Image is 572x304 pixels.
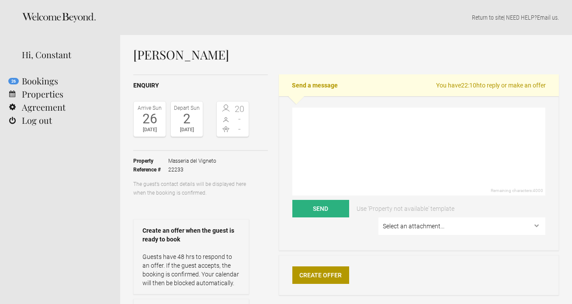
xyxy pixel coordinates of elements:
[22,48,107,61] div: Hi, Constant
[136,104,163,112] div: Arrive Sun
[350,200,461,217] a: Use 'Property not available' template
[142,226,240,244] strong: Create an offer when the guest is ready to book
[461,82,480,89] flynt-countdown: 22:10h
[173,104,201,112] div: Depart Sun
[233,115,247,123] span: -
[133,157,168,165] strong: Property
[472,14,503,21] a: Return to site
[133,48,559,61] h1: [PERSON_NAME]
[133,81,268,90] h2: Enquiry
[136,126,163,134] div: [DATE]
[292,200,349,217] button: Send
[173,126,201,134] div: [DATE]
[279,74,559,96] h2: Send a message
[142,252,240,287] p: Guests have 48 hrs to respond to an offer. If the guest accepts, the booking is confirmed. Your c...
[133,13,559,22] p: | NEED HELP? .
[133,165,168,174] strong: Reference #
[8,78,19,84] flynt-notification-badge: 26
[233,105,247,113] span: 20
[173,112,201,126] div: 2
[133,180,249,197] p: The guest’s contact details will be displayed here when the booking is confirmed.
[168,157,216,165] span: Masseria del Vigneto
[233,125,247,133] span: -
[292,266,349,284] a: Create Offer
[136,112,163,126] div: 26
[537,14,558,21] a: Email us
[436,81,546,90] span: You have to reply or make an offer
[168,165,216,174] span: 22233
